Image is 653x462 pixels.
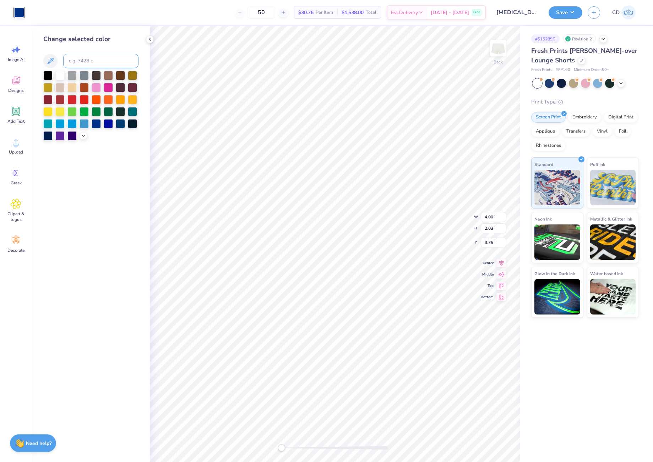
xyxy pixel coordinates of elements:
img: Neon Ink [534,224,580,260]
img: Cedric Diasanta [621,5,636,20]
div: Vinyl [592,126,612,137]
span: Per Item [316,9,333,16]
span: Total [366,9,376,16]
span: Bottom [481,294,494,300]
span: Puff Ink [590,161,605,168]
span: Fresh Prints [PERSON_NAME]-over Lounge Shorts [531,46,637,65]
div: Print Type [531,98,639,106]
span: Clipart & logos [4,211,28,222]
input: Untitled Design [491,5,543,20]
span: Glow in the Dark Ink [534,270,575,277]
span: Minimum Order: 50 + [574,67,609,73]
input: – – [247,6,275,19]
span: $1,538.00 [342,9,364,16]
span: Water based Ink [590,270,623,277]
div: Rhinestones [531,140,566,151]
span: $30.76 [298,9,314,16]
div: Transfers [562,126,590,137]
div: Accessibility label [278,444,285,451]
div: Applique [531,126,560,137]
span: Center [481,260,494,266]
span: Standard [534,161,553,168]
img: Standard [534,170,580,205]
span: Free [473,10,480,15]
span: Metallic & Glitter Ink [590,215,632,223]
span: Fresh Prints [531,67,552,73]
span: Neon Ink [534,215,552,223]
span: Add Text [7,118,25,124]
div: Back [494,59,503,65]
strong: Need help? [26,440,51,447]
div: Foil [614,126,631,137]
div: Change selected color [43,34,138,44]
span: Upload [9,149,23,155]
span: Designs [8,88,24,93]
span: Middle [481,272,494,277]
span: Greek [11,180,22,186]
span: Top [481,283,494,289]
span: [DATE] - [DATE] [431,9,469,16]
span: Image AI [8,57,25,62]
span: Decorate [7,247,25,253]
div: Screen Print [531,112,566,123]
div: Digital Print [604,112,638,123]
div: Revision 2 [563,34,596,43]
span: Est. Delivery [391,9,418,16]
img: Water based Ink [590,279,636,315]
a: CD [609,5,639,20]
img: Glow in the Dark Ink [534,279,580,315]
div: Embroidery [568,112,602,123]
img: Back [491,41,505,55]
input: e.g. 7428 c [63,54,138,68]
img: Metallic & Glitter Ink [590,224,636,260]
div: # 515289G [531,34,560,43]
span: CD [612,9,620,17]
span: # FP100 [556,67,570,73]
button: Save [549,6,582,19]
img: Puff Ink [590,170,636,205]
